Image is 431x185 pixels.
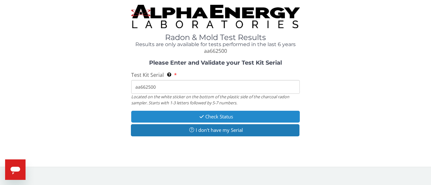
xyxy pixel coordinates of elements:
span: aa662500 [204,47,227,54]
button: Check Status [131,111,300,123]
iframe: Button to launch messaging window [5,159,26,180]
div: Located on the white sticker on the bottom of the plastic side of the charcoal radon sampler. Sta... [131,94,300,106]
h4: Results are only available for tests performed in the last 6 years [131,42,300,47]
h1: Radon & Mold Test Results [131,33,300,42]
img: TightCrop.jpg [131,5,300,28]
span: Test Kit Serial [131,71,164,78]
strong: Please Enter and Validate your Test Kit Serial [149,59,282,66]
button: I don't have my Serial [131,124,299,136]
